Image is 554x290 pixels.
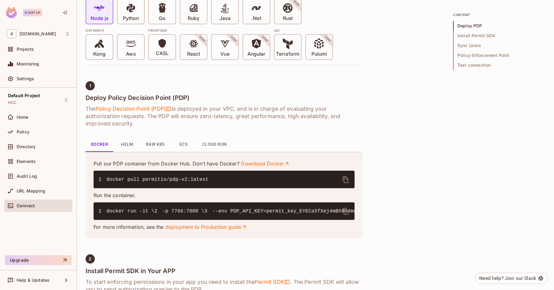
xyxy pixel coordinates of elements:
button: Helm [113,137,141,152]
span: SOON [253,27,277,51]
span: Install Permit SDK [453,31,545,41]
p: For more information, see the [94,224,355,230]
span: Projects [17,47,34,52]
p: Java [219,15,231,22]
p: Go [159,15,166,22]
span: Policy Enforcement Point [453,50,545,60]
span: 1 [98,208,106,215]
a: deployment to Production guide [165,224,247,230]
span: Deploy PDP [453,21,545,31]
p: Run the container. [94,192,355,199]
button: ECS [170,137,197,152]
span: Connect [17,203,35,208]
span: 1 [98,176,106,183]
a: Download Docker [241,160,290,167]
span: Directory [17,144,36,149]
div: Gateways [86,28,145,33]
button: Raw K8s [141,137,170,152]
div: Need help? Join our Slack [479,275,536,282]
div: IAC [274,28,333,33]
h6: The is deployed in your VPC, and is in charge of evaluating your authorization requests. The PDP ... [86,105,363,127]
span: Policy [17,129,30,134]
span: SOON [222,27,246,51]
div: Startup [23,9,42,16]
span: Sync Users [453,41,545,50]
p: Pull our PDP container from Docker Hub. Don’t have Docker? [94,160,355,167]
p: Aws [126,51,135,57]
img: SReyMgAAAABJRU5ErkJggg== [6,7,17,18]
p: Node js [90,15,108,22]
span: Audit Log [17,174,37,179]
button: delete [338,204,353,219]
p: .Net [251,15,261,22]
h4: Install Permit SDK in Your APP [86,267,363,275]
span: 2 [155,208,163,215]
button: Upgrade [5,255,72,265]
span: docker run -it \ [106,209,155,214]
button: delete [338,172,353,187]
div: Frontend [148,28,270,33]
p: React [187,51,200,57]
span: Policy Decision Point (PDP) [95,105,171,113]
span: Default Project [8,93,40,98]
span: 2 [89,256,91,261]
span: Home [17,115,29,120]
span: Monitoring [17,62,39,66]
h4: Deploy Policy Decision Point (PDP) [86,94,363,101]
button: Docker [86,137,113,152]
p: content [453,12,545,17]
span: Elements [17,159,36,164]
span: 1 [89,83,91,88]
p: Ruby [188,15,199,22]
p: Kong [93,51,105,57]
span: Workspace: 46labs.com [19,31,56,36]
span: 4 [7,29,16,38]
p: Angular [247,51,266,57]
span: 3 [204,208,212,215]
span: docker pull permitio/pdp-v2:latest [106,177,209,182]
span: Permit SDK [255,278,290,286]
span: URL Mapping [17,189,45,193]
p: CASL [156,50,169,57]
p: Python [123,15,139,22]
span: Test connection [453,60,545,70]
span: Settings [17,76,34,81]
span: SOON [190,27,214,51]
p: Terraform [276,51,299,57]
span: Help & Updates [17,278,50,283]
p: Vue [220,51,229,57]
p: Pulumi [311,51,327,57]
p: Rust [283,15,293,22]
button: Cloud Run [197,137,232,152]
span: HCC [8,100,16,105]
span: SOON [316,27,340,51]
